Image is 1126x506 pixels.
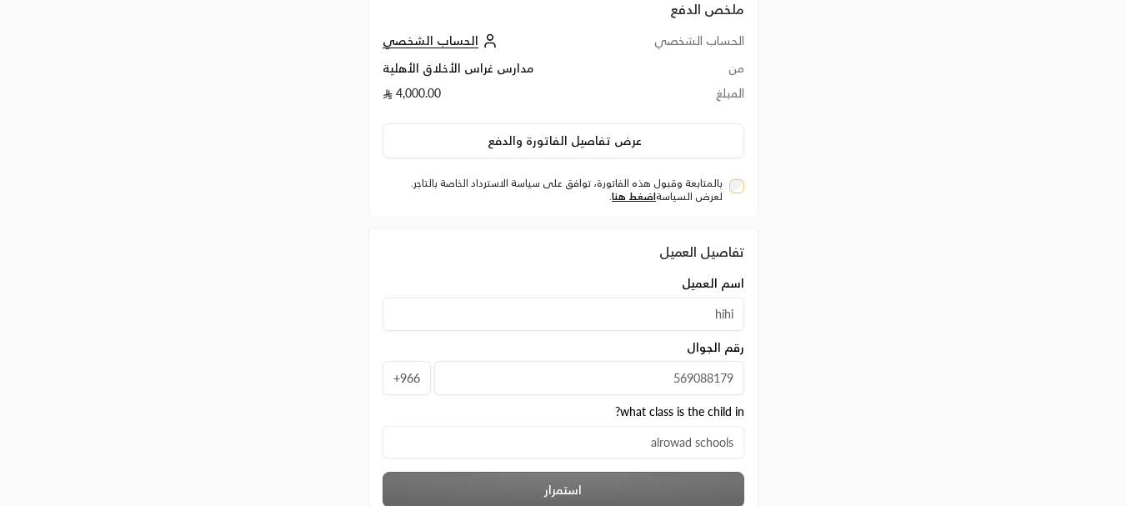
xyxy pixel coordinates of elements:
[383,298,744,331] input: اسم العميل
[383,85,609,110] td: 4,000.00
[615,403,744,420] span: what class is the child in?
[383,123,744,158] button: عرض تفاصيل الفاتورة والدفع
[383,60,609,85] td: مدارس غراس الأخلاق الأهلية
[682,275,744,292] span: اسم العميل
[608,33,743,60] td: الحساب الشخصي
[687,339,744,356] span: رقم الجوال
[383,33,478,48] span: الحساب الشخصي
[434,361,744,395] input: رقم الجوال
[383,361,431,395] span: +966
[608,60,743,85] td: من
[612,190,656,203] a: اضغط هنا
[383,33,502,48] a: الحساب الشخصي
[608,85,743,110] td: المبلغ
[389,177,723,203] label: بالمتابعة وقبول هذه الفاتورة، توافق على سياسة الاسترداد الخاصة بالتاجر. لعرض السياسة .
[383,242,744,262] div: تفاصيل العميل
